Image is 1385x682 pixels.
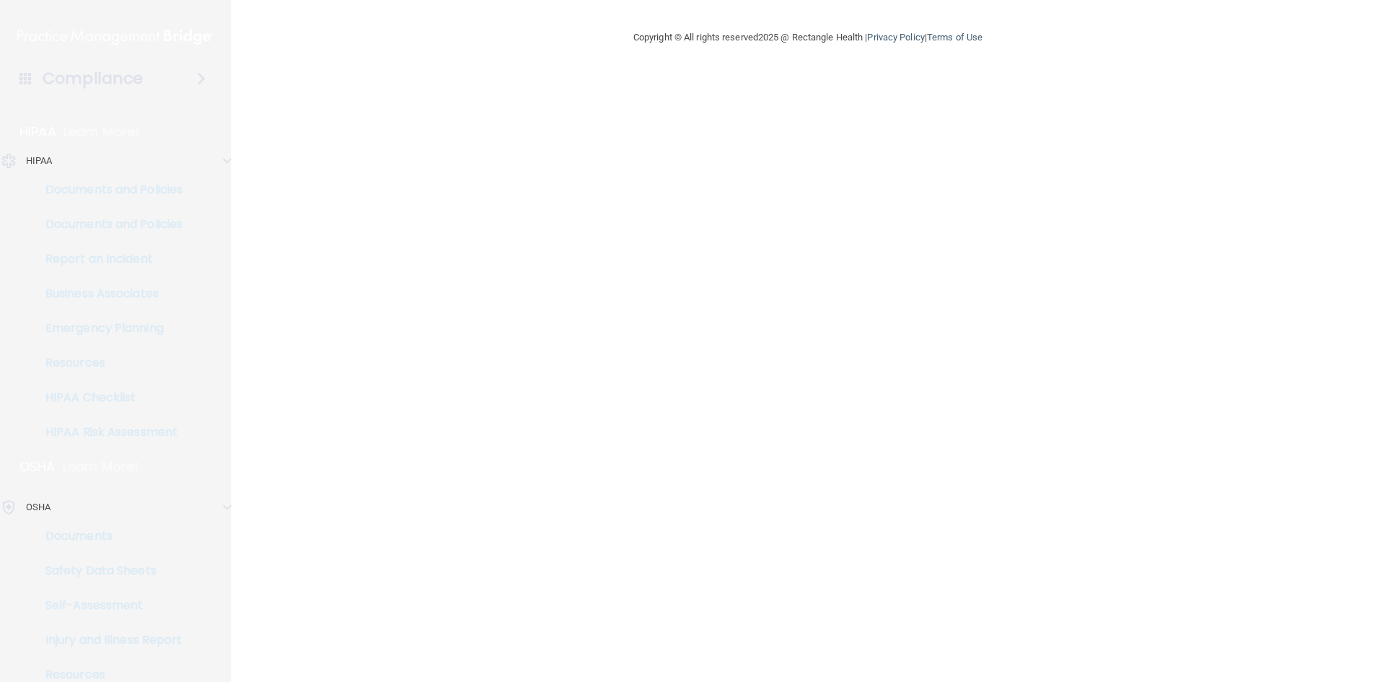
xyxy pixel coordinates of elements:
[9,287,206,301] p: Business Associates
[9,425,206,440] p: HIPAA Risk Assessment
[9,252,206,266] p: Report an Incident
[927,32,982,43] a: Terms of Use
[9,598,206,613] p: Self-Assessment
[26,499,50,516] p: OSHA
[9,390,206,405] p: HIPAA Checklist
[867,32,924,43] a: Privacy Policy
[9,321,206,336] p: Emergency Planning
[9,633,206,647] p: Injury and Illness Report
[63,123,140,141] p: Learn More!
[9,668,206,682] p: Resources
[17,22,214,51] img: PMB logo
[9,529,206,543] p: Documents
[545,14,1071,61] div: Copyright © All rights reserved 2025 @ Rectangle Health | |
[43,69,143,89] h4: Compliance
[63,458,139,476] p: Learn More!
[9,217,206,232] p: Documents and Policies
[9,183,206,197] p: Documents and Policies
[19,123,56,141] p: HIPAA
[26,152,53,170] p: HIPAA
[19,458,56,476] p: OSHA
[9,356,206,370] p: Resources
[9,564,206,578] p: Safety Data Sheets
